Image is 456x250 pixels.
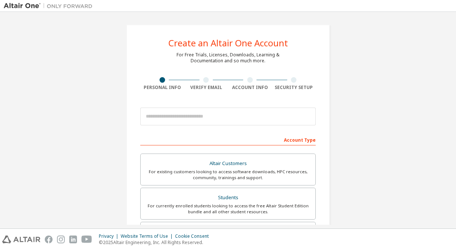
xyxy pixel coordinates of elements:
[228,85,272,91] div: Account Info
[168,39,288,47] div: Create an Altair One Account
[99,233,121,239] div: Privacy
[140,85,184,91] div: Personal Info
[145,203,311,215] div: For currently enrolled students looking to access the free Altair Student Edition bundle and all ...
[140,134,316,145] div: Account Type
[69,236,77,243] img: linkedin.svg
[177,52,279,64] div: For Free Trials, Licenses, Downloads, Learning & Documentation and so much more.
[175,233,213,239] div: Cookie Consent
[145,193,311,203] div: Students
[121,233,175,239] div: Website Terms of Use
[145,158,311,169] div: Altair Customers
[4,2,96,10] img: Altair One
[2,236,40,243] img: altair_logo.svg
[81,236,92,243] img: youtube.svg
[184,85,228,91] div: Verify Email
[57,236,65,243] img: instagram.svg
[272,85,316,91] div: Security Setup
[99,239,213,246] p: © 2025 Altair Engineering, Inc. All Rights Reserved.
[45,236,53,243] img: facebook.svg
[145,169,311,181] div: For existing customers looking to access software downloads, HPC resources, community, trainings ...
